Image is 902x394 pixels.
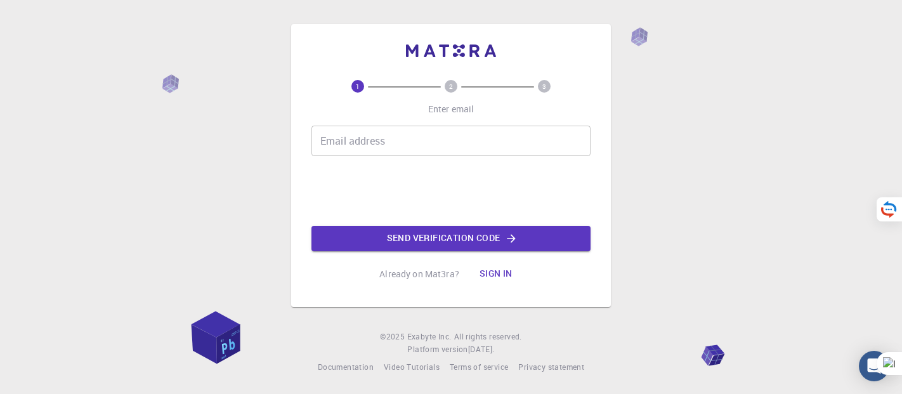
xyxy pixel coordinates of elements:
[428,103,474,115] p: Enter email
[450,361,508,374] a: Terms of service
[407,331,452,341] span: Exabyte Inc.
[355,166,547,216] iframe: reCAPTCHA
[311,226,591,251] button: Send verification code
[407,343,467,356] span: Platform version
[379,268,459,280] p: Already on Mat3ra?
[356,82,360,91] text: 1
[454,331,522,343] span: All rights reserved.
[859,351,889,381] div: Open Intercom Messenger
[468,344,495,354] span: [DATE] .
[318,361,374,374] a: Documentation
[469,261,523,287] button: Sign in
[384,361,440,374] a: Video Tutorials
[468,343,495,356] a: [DATE].
[542,82,546,91] text: 3
[518,361,584,374] a: Privacy statement
[450,362,508,372] span: Terms of service
[318,362,374,372] span: Documentation
[384,362,440,372] span: Video Tutorials
[380,331,407,343] span: © 2025
[407,331,452,343] a: Exabyte Inc.
[449,82,453,91] text: 2
[518,362,584,372] span: Privacy statement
